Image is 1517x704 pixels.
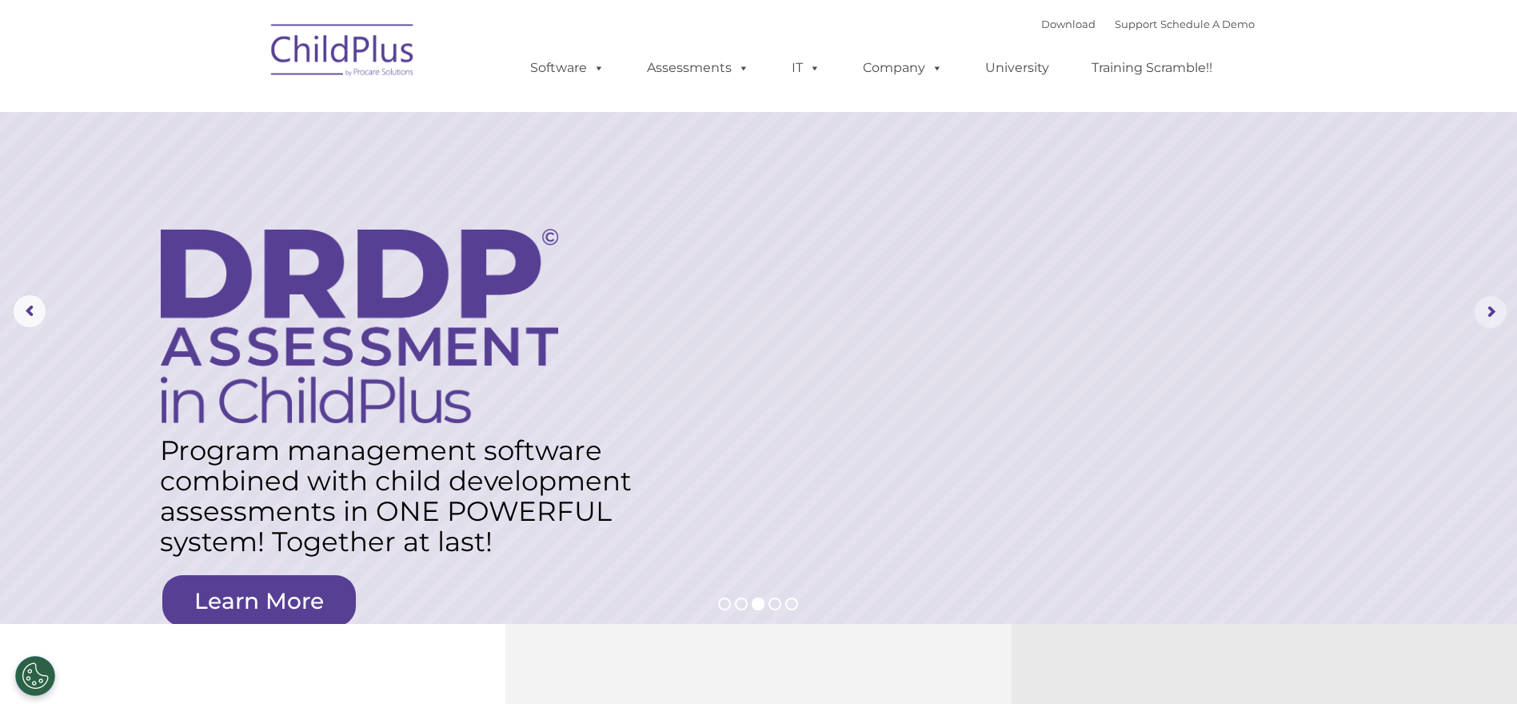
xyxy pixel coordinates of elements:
a: University [969,52,1065,84]
img: DRDP Assessment in ChildPlus [161,229,558,423]
a: Assessments [631,52,765,84]
span: Phone number [222,171,290,183]
a: Learn More [162,575,356,626]
a: Support [1115,18,1157,30]
span: Last name [222,106,271,118]
a: Schedule A Demo [1160,18,1255,30]
font: | [1041,18,1255,30]
a: Company [847,52,959,84]
a: Training Scramble!! [1076,52,1228,84]
a: IT [776,52,836,84]
img: ChildPlus by Procare Solutions [263,13,423,93]
rs-layer: Program management software combined with child development assessments in ONE POWERFUL system! T... [160,435,645,557]
a: Download [1041,18,1096,30]
button: Cookies Settings [15,656,55,696]
a: Software [514,52,621,84]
